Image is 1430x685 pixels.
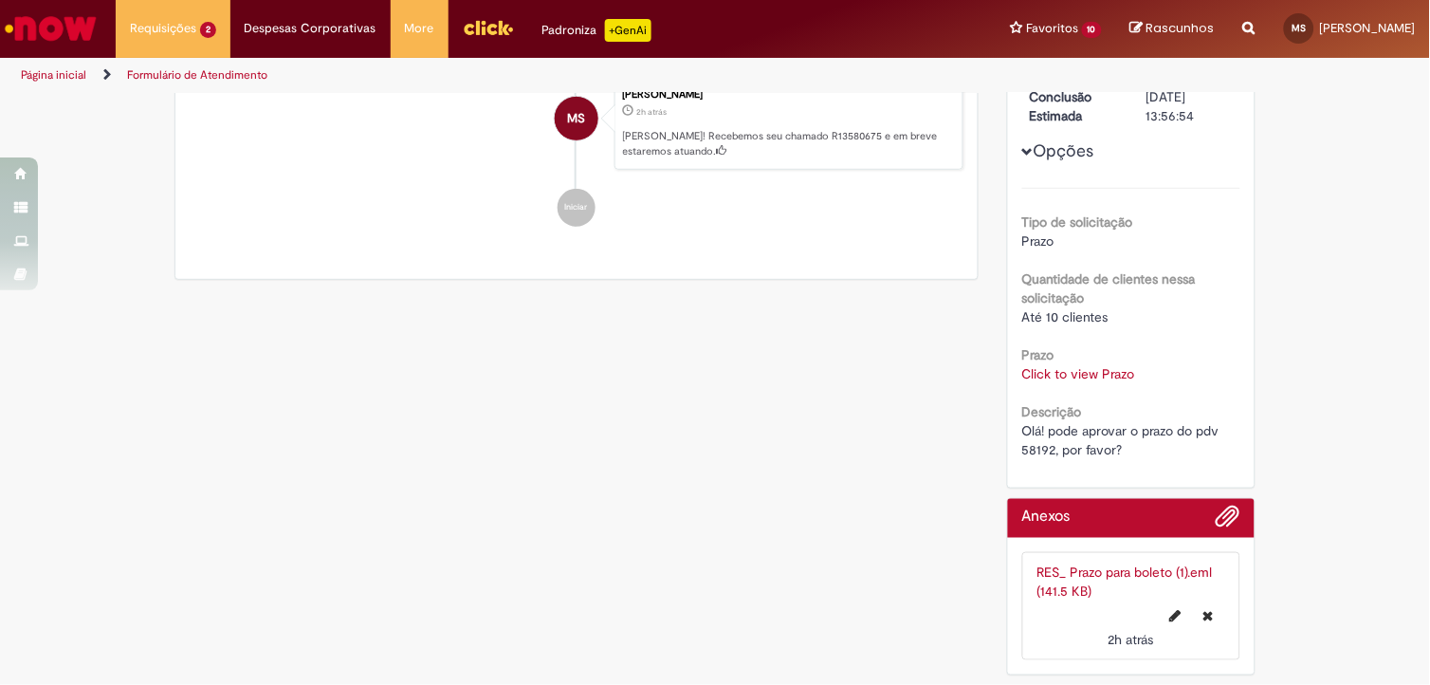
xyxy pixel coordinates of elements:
span: Favoritos [1026,19,1078,38]
img: click_logo_yellow_360x200.png [463,13,514,42]
time: 30/09/2025 10:56:31 [1109,632,1154,649]
p: [PERSON_NAME]! Recebemos seu chamado R13580675 e em breve estaremos atuando. [623,129,953,158]
span: Olá! pode aprovar o prazo do pdv 58192, por favor? [1022,422,1223,458]
a: Click to view Prazo [1022,365,1135,382]
button: Editar nome de arquivo RES_ Prazo para boleto (1).eml [1159,601,1193,631]
span: More [405,19,434,38]
div: Mikaele Rodrigues Dos Santos [555,97,598,140]
b: Prazo [1022,346,1054,363]
b: Tipo de solicitação [1022,213,1133,231]
div: [PERSON_NAME] [623,89,953,101]
p: +GenAi [605,19,651,42]
h2: Anexos [1022,509,1071,526]
span: MS [1292,22,1307,34]
button: Excluir RES_ Prazo para boleto (1).eml [1192,601,1225,631]
span: Até 10 clientes [1022,308,1109,325]
button: Adicionar anexos [1216,504,1240,538]
time: 30/09/2025 10:56:51 [637,106,668,118]
a: RES_ Prazo para boleto (1).eml (141.5 KB) [1037,564,1213,600]
span: Despesas Corporativas [245,19,376,38]
b: Quantidade de clientes nessa solicitação [1022,270,1196,306]
ul: Trilhas de página [14,58,939,93]
span: Prazo [1022,232,1054,250]
img: ServiceNow [2,9,100,47]
li: Mikaele Rodrigues Dos Santos [190,79,963,170]
span: Rascunhos [1146,19,1215,37]
span: 2h atrás [1109,632,1154,649]
span: 2h atrás [637,106,668,118]
span: Requisições [130,19,196,38]
a: Rascunhos [1130,20,1215,38]
span: 2 [200,22,216,38]
div: Padroniza [542,19,651,42]
span: MS [567,96,585,141]
a: Página inicial [21,67,86,83]
a: Formulário de Atendimento [127,67,267,83]
b: Descrição [1022,403,1082,420]
div: [DATE] 13:56:54 [1146,87,1234,125]
dt: Conclusão Estimada [1016,87,1132,125]
span: 10 [1082,22,1102,38]
span: [PERSON_NAME] [1320,20,1416,36]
